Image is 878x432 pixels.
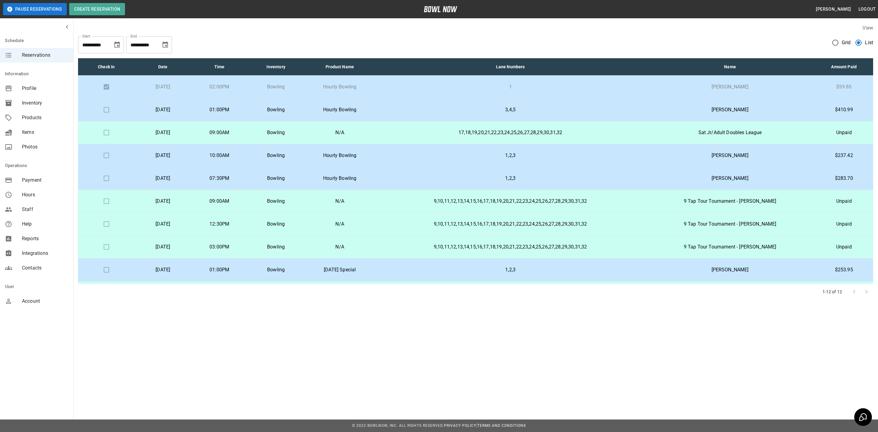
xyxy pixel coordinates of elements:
p: N/A [309,198,371,205]
p: [DATE] [139,152,186,159]
p: 1,2,3 [380,175,641,182]
p: 1-12 of 12 [823,289,842,295]
p: 17,18,19,20,21,22,23,24,25,26,27,28,29,30,31,32 [380,129,641,136]
p: 10:00AM [196,152,243,159]
p: [DATE] Special [309,266,371,273]
th: Product Name [304,58,376,76]
span: Products [22,114,68,121]
p: Hourly Bowling [309,83,371,91]
p: 9 Tap Tour Tournament - [PERSON_NAME] [650,220,810,228]
span: Reservations [22,52,68,59]
p: 9 Tap Tour Tournament - [PERSON_NAME] [650,198,810,205]
th: Time [191,58,248,76]
p: Bowling [252,106,299,113]
img: logo [424,6,457,12]
p: [DATE] [139,266,186,273]
button: Create Reservation [69,3,125,15]
p: Bowling [252,198,299,205]
p: 12:30PM [196,220,243,228]
p: Unpaid [819,243,868,251]
span: Profile [22,85,68,92]
p: Bowling [252,266,299,273]
span: Inventory [22,99,68,107]
span: Help [22,220,68,228]
p: 09:00AM [196,129,243,136]
p: [DATE] [139,198,186,205]
p: [DATE] [139,129,186,136]
p: Unpaid [819,220,868,228]
p: 03:00PM [196,243,243,251]
p: 01:00PM [196,266,243,273]
span: Integrations [22,250,68,257]
span: Items [22,129,68,136]
p: Hourly Bowling [309,175,371,182]
th: Date [134,58,191,76]
p: Bowling [252,220,299,228]
p: $237.42 [819,152,868,159]
button: Logout [856,4,878,15]
button: Pause Reservations [3,3,67,15]
p: [PERSON_NAME] [650,106,810,113]
p: Sat Jr/Adult Doubles League [650,129,810,136]
p: 1,2,3 [380,152,641,159]
p: [DATE] [139,175,186,182]
span: Photos [22,143,68,151]
p: 9,10,11,12,13,14,15,16,17,18,19,20,21,22,23,24,25,26,27,28,29,30,31,32 [380,220,641,228]
th: Check In [78,58,134,76]
p: [DATE] [139,83,186,91]
span: Payment [22,177,68,184]
p: [PERSON_NAME] [650,152,810,159]
p: [DATE] [139,220,186,228]
p: Bowling [252,175,299,182]
p: 9,10,11,12,13,14,15,16,17,18,19,20,21,22,23,24,25,26,27,28,29,30,31,32 [380,243,641,251]
p: 1 [380,83,641,91]
p: $283.70 [819,175,868,182]
p: [PERSON_NAME] [650,83,810,91]
p: 01:00PM [196,106,243,113]
span: Hours [22,191,68,198]
span: Account [22,298,68,305]
p: [PERSON_NAME] [650,266,810,273]
th: Inventory [248,58,304,76]
p: [DATE] [139,106,186,113]
span: Grid [842,39,851,46]
span: Contacts [22,264,68,272]
p: [PERSON_NAME] [650,175,810,182]
p: Unpaid [819,198,868,205]
p: 3,4,5 [380,106,641,113]
p: 02:00PM [196,83,243,91]
p: 9 Tap Tour Tournament - [PERSON_NAME] [650,243,810,251]
button: Choose date, selected date is Aug 21, 2025 [111,39,123,51]
span: List [865,39,873,46]
span: © 2022 BowlNow, Inc. All Rights Reserved. [352,423,444,428]
th: Amount Paid [815,58,873,76]
p: N/A [309,243,371,251]
span: Staff [22,206,68,213]
p: N/A [309,220,371,228]
label: View [862,25,873,31]
button: Choose date, selected date is Sep 21, 2025 [159,39,171,51]
p: 9,10,11,12,13,14,15,16,17,18,19,20,21,22,23,24,25,26,27,28,29,30,31,32 [380,198,641,205]
p: Hourly Bowling [309,152,371,159]
a: Privacy Policy [444,423,476,428]
p: Bowling [252,83,299,91]
th: Name [645,58,815,76]
p: Unpaid [819,129,868,136]
p: 1,2,3 [380,266,641,273]
p: Bowling [252,129,299,136]
p: Hourly Bowling [309,106,371,113]
p: $410.99 [819,106,868,113]
p: $59.85 [819,83,868,91]
p: [DATE] [139,243,186,251]
th: Lane Numbers [376,58,645,76]
button: [PERSON_NAME] [813,4,853,15]
a: Terms and Conditions [477,423,526,428]
p: $253.95 [819,266,868,273]
p: 07:30PM [196,175,243,182]
p: N/A [309,129,371,136]
p: Bowling [252,152,299,159]
p: 09:00AM [196,198,243,205]
span: Reports [22,235,68,242]
p: Bowling [252,243,299,251]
